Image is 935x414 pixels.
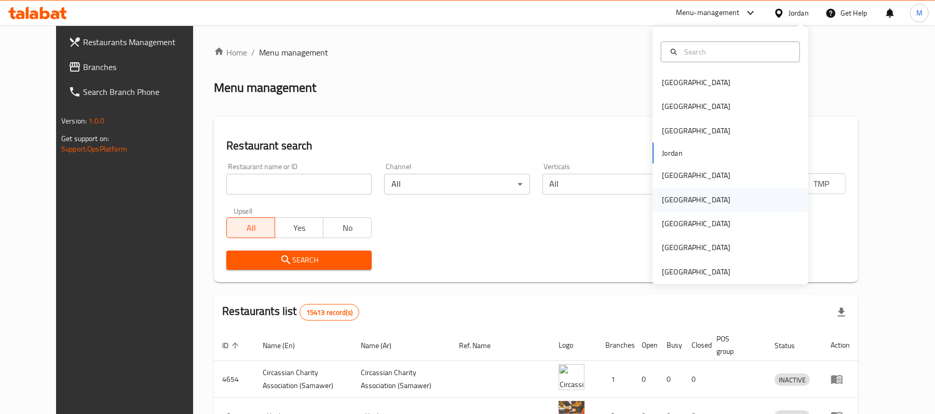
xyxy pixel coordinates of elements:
[662,242,730,253] div: [GEOGRAPHIC_DATA]
[61,114,87,128] span: Version:
[254,361,353,398] td: ​Circassian ​Charity ​Association​ (Samawer)
[88,114,104,128] span: 1.0.0
[662,218,730,229] div: [GEOGRAPHIC_DATA]
[214,46,247,59] a: Home
[662,170,730,181] div: [GEOGRAPHIC_DATA]
[559,364,585,390] img: ​Circassian ​Charity ​Association​ (Samawer)
[683,329,708,361] th: Closed
[459,339,504,352] span: Ref. Name
[226,138,846,154] h2: Restaurant search
[83,36,204,48] span: Restaurants Management
[658,329,683,361] th: Busy
[775,374,810,386] span: INACTIVE
[214,79,316,96] h2: Menu management
[829,300,854,325] div: Export file
[802,176,842,191] span: TMP
[60,30,212,54] a: Restaurants Management
[633,361,658,398] td: 0
[543,174,688,195] div: All
[83,61,204,73] span: Branches
[328,220,368,236] span: No
[916,7,923,19] span: M
[831,373,850,385] div: Menu
[214,46,858,59] nav: breadcrumb
[662,266,730,278] div: [GEOGRAPHIC_DATA]
[353,361,451,398] td: ​Circassian ​Charity ​Association​ (Samawer)
[83,86,204,98] span: Search Branch Phone
[234,207,253,214] label: Upsell
[662,194,730,205] div: [GEOGRAPHIC_DATA]
[61,132,109,145] span: Get support on:
[214,361,254,398] td: 4654
[789,7,809,19] div: Jordan
[384,174,530,195] div: All
[676,7,740,19] div: Menu-management
[259,46,328,59] span: Menu management
[226,217,275,238] button: All
[658,361,683,398] td: 0
[226,251,372,270] button: Search
[662,77,730,88] div: [GEOGRAPHIC_DATA]
[323,217,372,238] button: No
[597,329,633,361] th: Branches
[222,339,242,352] span: ID
[797,173,846,194] button: TMP
[716,333,754,357] span: POS group
[61,142,127,156] a: Support.OpsPlatform
[680,46,793,58] input: Search
[597,361,633,398] td: 1
[235,254,363,267] span: Search
[550,329,597,361] th: Logo
[222,303,359,321] h2: Restaurants list
[822,329,858,361] th: Action
[60,54,212,79] a: Branches
[275,217,323,238] button: Yes
[683,361,708,398] td: 0
[263,339,308,352] span: Name (En)
[662,125,730,136] div: [GEOGRAPHIC_DATA]
[361,339,405,352] span: Name (Ar)
[251,46,255,59] li: /
[226,174,372,195] input: Search for restaurant name or ID..
[231,220,271,236] span: All
[60,79,212,104] a: Search Branch Phone
[633,329,658,361] th: Open
[775,339,808,352] span: Status
[662,101,730,112] div: [GEOGRAPHIC_DATA]
[279,220,319,236] span: Yes
[300,308,359,318] span: 15413 record(s)
[300,304,359,321] div: Total records count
